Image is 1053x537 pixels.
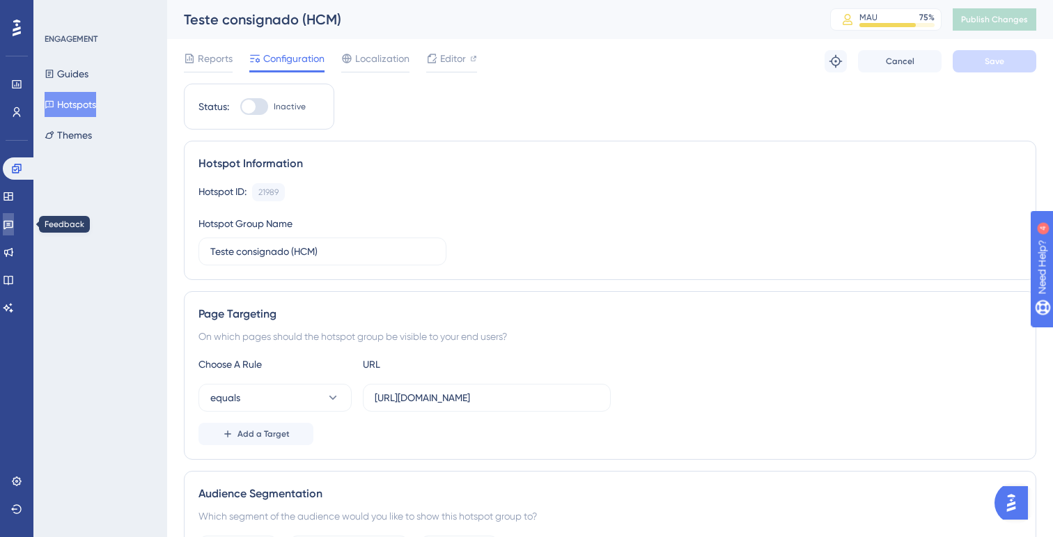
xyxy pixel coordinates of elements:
[198,508,1022,524] div: Which segment of the audience would you like to show this hotspot group to?
[886,56,914,67] span: Cancel
[198,306,1022,322] div: Page Targeting
[263,50,325,67] span: Configuration
[994,482,1036,524] iframe: UserGuiding AI Assistant Launcher
[198,328,1022,345] div: On which pages should the hotspot group be visible to your end users?
[985,56,1004,67] span: Save
[45,123,92,148] button: Themes
[919,12,935,23] div: 75 %
[953,50,1036,72] button: Save
[198,384,352,412] button: equals
[210,244,435,259] input: Type your Hotspot Group Name here
[33,3,87,20] span: Need Help?
[45,61,88,86] button: Guides
[184,10,795,29] div: Teste consignado (HCM)
[363,356,516,373] div: URL
[198,183,247,201] div: Hotspot ID:
[198,215,292,232] div: Hotspot Group Name
[198,98,229,115] div: Status:
[953,8,1036,31] button: Publish Changes
[198,356,352,373] div: Choose A Rule
[97,7,101,18] div: 4
[210,389,240,406] span: equals
[355,50,409,67] span: Localization
[274,101,306,112] span: Inactive
[198,50,233,67] span: Reports
[961,14,1028,25] span: Publish Changes
[858,50,942,72] button: Cancel
[237,428,290,439] span: Add a Target
[859,12,877,23] div: MAU
[198,485,1022,502] div: Audience Segmentation
[198,155,1022,172] div: Hotspot Information
[198,423,313,445] button: Add a Target
[375,390,599,405] input: yourwebsite.com/path
[45,33,97,45] div: ENGAGEMENT
[440,50,466,67] span: Editor
[45,92,96,117] button: Hotspots
[258,187,279,198] div: 21989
